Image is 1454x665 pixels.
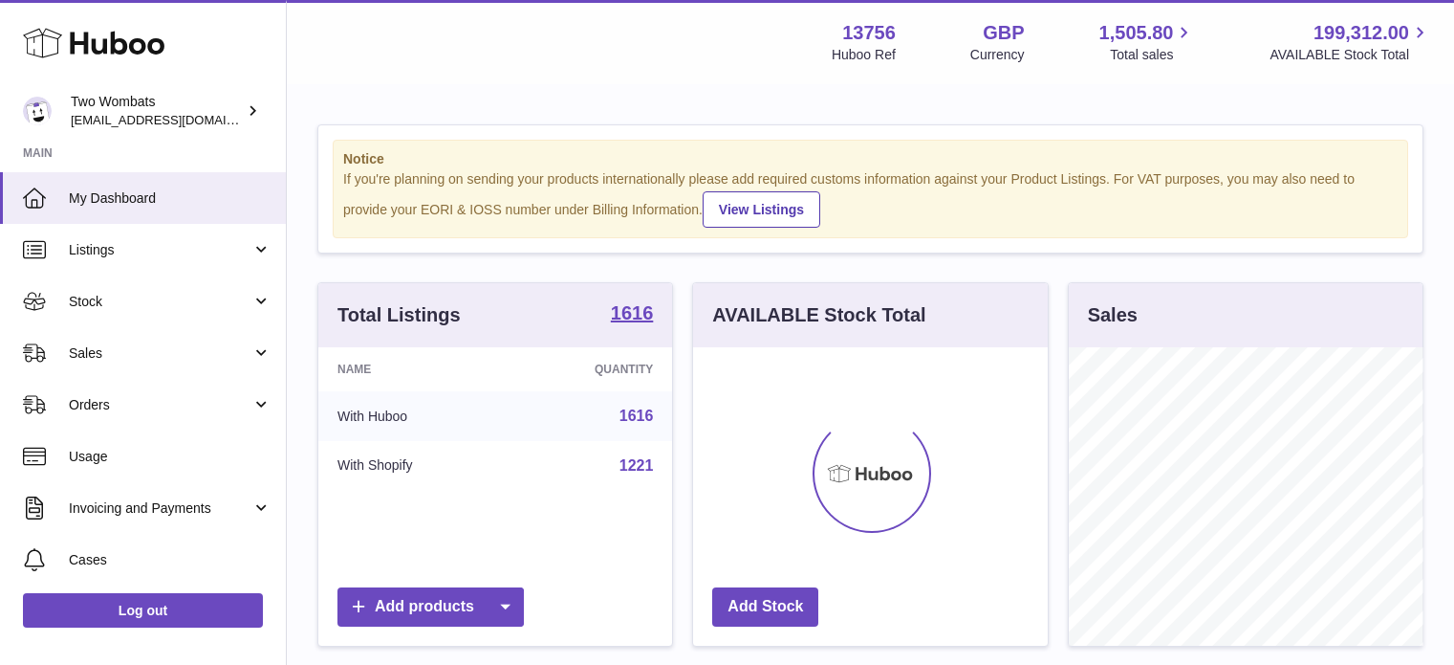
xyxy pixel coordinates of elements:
a: 1221 [619,457,654,474]
a: 1616 [611,303,654,326]
span: Sales [69,344,251,363]
th: Name [318,347,510,391]
img: internalAdmin-13756@internal.huboo.com [23,97,52,125]
span: Listings [69,241,251,259]
a: Log out [23,593,263,628]
h3: AVAILABLE Stock Total [712,302,925,328]
span: Orders [69,396,251,414]
h3: Total Listings [337,302,461,328]
span: Stock [69,293,251,311]
a: Add Stock [712,587,818,627]
a: 1,505.80 Total sales [1099,20,1196,64]
a: 1616 [619,408,654,424]
div: Two Wombats [71,93,243,129]
a: 199,312.00 AVAILABLE Stock Total [1270,20,1431,64]
th: Quantity [510,347,673,391]
span: Invoicing and Payments [69,499,251,518]
h3: Sales [1088,302,1138,328]
span: [EMAIL_ADDRESS][DOMAIN_NAME] [71,112,281,127]
div: Currency [970,46,1025,64]
span: My Dashboard [69,189,271,208]
div: Huboo Ref [832,46,896,64]
span: Total sales [1110,46,1195,64]
a: View Listings [703,191,820,228]
span: 199,312.00 [1313,20,1409,46]
strong: GBP [983,20,1024,46]
span: Cases [69,551,271,569]
span: Usage [69,448,271,466]
td: With Huboo [318,391,510,441]
span: 1,505.80 [1099,20,1174,46]
strong: 13756 [842,20,896,46]
span: AVAILABLE Stock Total [1270,46,1431,64]
strong: Notice [343,150,1398,168]
a: Add products [337,587,524,627]
div: If you're planning on sending your products internationally please add required customs informati... [343,170,1398,228]
td: With Shopify [318,441,510,491]
strong: 1616 [611,303,654,322]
